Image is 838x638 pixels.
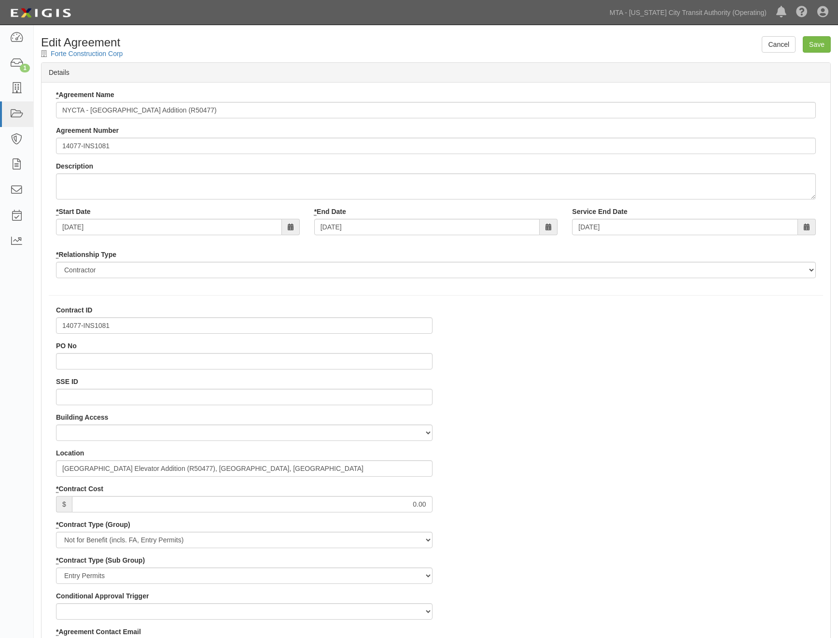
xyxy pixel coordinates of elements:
abbr: required [314,208,317,216]
label: Contract Cost [56,484,103,494]
abbr: required [56,91,58,99]
label: Service End Date [572,207,627,216]
input: MM/DD/YYYY [56,219,282,235]
label: Agreement Contact Email [56,627,141,637]
label: Agreement Number [56,126,119,135]
a: Cancel [762,36,796,53]
label: Contract ID [56,305,92,315]
abbr: required [56,208,58,216]
label: End Date [314,207,346,216]
input: Save [803,36,831,53]
input: MM/DD/YYYY [314,219,540,235]
div: 1 [20,64,30,72]
label: Start Date [56,207,91,216]
label: Contract Type (Group) [56,520,130,529]
span: $ [56,496,72,512]
abbr: required [56,521,58,529]
abbr: required [56,556,58,565]
label: Contract Type (Sub Group) [56,555,145,565]
label: Location [56,448,84,458]
label: PO No [56,341,77,351]
img: Logo [7,4,74,22]
a: MTA - [US_STATE] City Transit Authority (Operating) [605,3,771,22]
label: Relationship Type [56,250,116,259]
label: SSE ID [56,377,78,386]
a: Forte Construction Corp [51,50,123,57]
label: Description [56,161,93,171]
input: MM/DD/YYYY [572,219,798,235]
div: Details [42,63,830,83]
abbr: required [56,251,58,259]
label: Agreement Name [56,90,114,99]
i: Help Center - Complianz [796,7,808,18]
h1: Edit Agreement [41,36,831,49]
label: Building Access [56,412,108,422]
abbr: required [56,628,58,636]
label: Conditional Approval Trigger [56,591,149,601]
abbr: required [56,485,58,493]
